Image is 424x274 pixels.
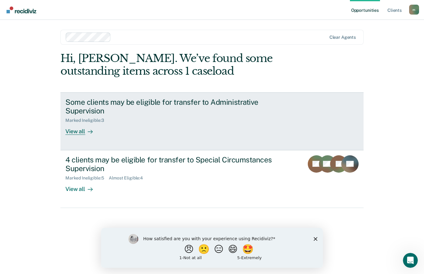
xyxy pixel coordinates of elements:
div: Hi, [PERSON_NAME]. We’ve found some outstanding items across 1 caseload [60,52,303,77]
div: View all [65,123,100,135]
div: m [409,5,419,15]
iframe: Intercom live chat [403,253,418,268]
iframe: Survey by Kim from Recidiviz [101,228,323,268]
div: 4 clients may be eligible for transfer to Special Circumstances Supervision [65,155,283,173]
button: Profile dropdown button [409,5,419,15]
div: Some clients may be eligible for transfer to Administrative Supervision [65,98,283,116]
div: Clear agents [329,35,356,40]
a: 4 clients may be eligible for transfer to Special Circumstances SupervisionMarked Ineligible:5Alm... [60,150,364,208]
a: Some clients may be eligible for transfer to Administrative SupervisionMarked Ineligible:3View all [60,92,364,150]
div: Marked Ineligible : 3 [65,118,109,123]
div: Marked Ineligible : 5 [65,175,109,181]
img: Recidiviz [7,7,36,13]
div: Almost Eligible : 4 [109,175,148,181]
div: View all [65,181,100,193]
